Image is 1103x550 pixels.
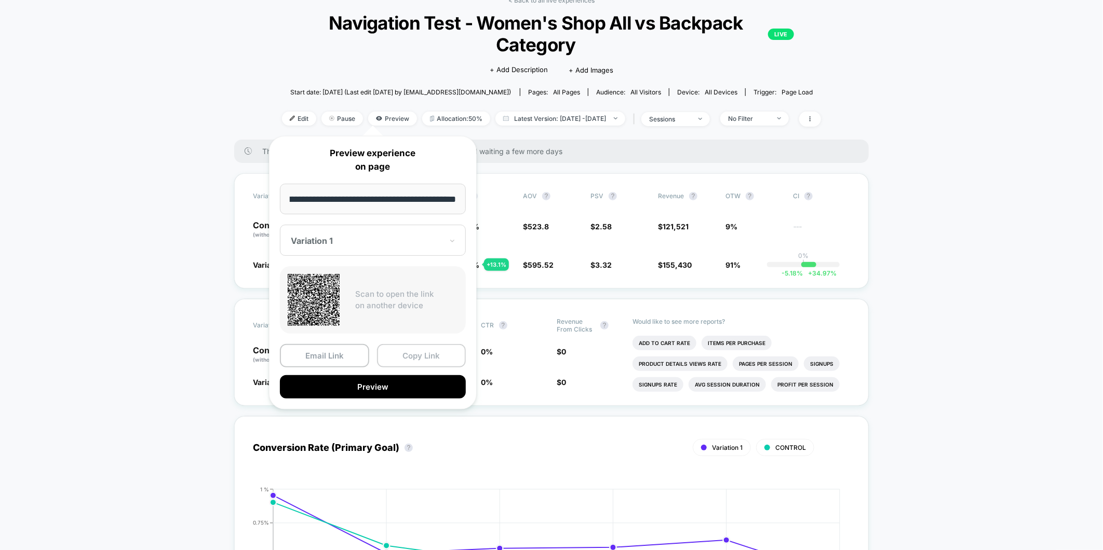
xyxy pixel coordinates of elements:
[689,377,766,392] li: Avg Session Duration
[630,88,661,96] span: All Visitors
[725,192,783,200] span: OTW
[422,112,490,126] span: Allocation: 50%
[804,192,813,200] button: ?
[329,116,334,121] img: end
[561,347,566,356] span: 0
[712,444,743,451] span: Variation 1
[523,192,537,200] span: AOV
[804,356,840,371] li: Signups
[633,318,850,325] p: Would like to see more reports?
[733,356,799,371] li: Pages Per Session
[253,356,300,363] span: (without changes)
[808,269,812,277] span: +
[253,192,310,200] span: Variation
[633,377,683,392] li: Signups Rate
[614,117,617,119] img: end
[793,192,850,200] span: CI
[754,88,813,96] div: Trigger:
[561,378,566,387] span: 0
[290,88,511,96] span: Start date: [DATE] (Last edit [DATE] by [EMAIL_ADDRESS][DOMAIN_NAME])
[590,192,603,200] span: PSV
[590,222,612,231] span: $
[481,347,493,356] span: 0 %
[490,65,548,75] span: + Add Description
[481,321,494,329] span: CTR
[590,260,612,269] span: $
[253,260,290,269] span: Variation 1
[377,344,466,367] button: Copy Link
[658,260,692,269] span: $
[600,321,609,329] button: ?
[595,222,612,231] span: 2.58
[528,88,580,96] div: Pages:
[663,260,692,269] span: 155,430
[557,318,595,333] span: Revenue From Clicks
[309,12,794,56] span: Navigation Test - Women's Shop All vs Backpack Category
[282,112,316,126] span: Edit
[528,260,554,269] span: 595.52
[253,378,290,387] span: Variation 1
[658,222,689,231] span: $
[705,88,737,96] span: all devices
[771,377,840,392] li: Profit Per Session
[557,378,566,387] span: $
[280,344,369,367] button: Email Link
[495,112,625,126] span: Latest Version: [DATE] - [DATE]
[782,88,813,96] span: Page Load
[777,117,781,119] img: end
[775,444,806,451] span: CONTROL
[499,321,507,329] button: ?
[768,29,794,40] p: LIVE
[609,192,617,200] button: ?
[802,259,804,267] p: |
[725,222,737,231] span: 9%
[253,519,269,526] tspan: 0.75%
[290,116,295,121] img: edit
[262,147,848,156] span: There are still no statistically significant results. We recommend waiting a few more days
[663,222,689,231] span: 121,521
[253,231,300,238] span: (without changes)
[793,224,850,239] span: ---
[649,115,691,123] div: sessions
[280,147,466,173] p: Preview experience on page
[689,192,697,200] button: ?
[523,222,549,231] span: $
[782,269,803,277] span: -5.18 %
[253,346,318,364] p: Control
[633,336,696,350] li: Add To Cart Rate
[253,221,310,239] p: Control
[798,252,809,259] p: 0%
[553,88,580,96] span: all pages
[528,222,549,231] span: 523.8
[702,336,772,350] li: Items Per Purchase
[484,258,509,271] div: + 13.1 %
[542,192,550,200] button: ?
[355,288,458,312] p: Scan to open the link on another device
[669,88,745,96] span: Device:
[746,192,754,200] button: ?
[430,116,434,121] img: rebalance
[557,347,566,356] span: $
[633,356,728,371] li: Product Details Views Rate
[321,112,363,126] span: Pause
[725,260,741,269] span: 91%
[630,112,641,127] span: |
[728,115,770,122] div: No Filter
[569,66,613,74] span: + Add Images
[658,192,684,200] span: Revenue
[280,375,466,398] button: Preview
[253,318,310,333] span: Variation
[481,378,493,387] span: 0 %
[503,116,509,121] img: calendar
[405,444,413,452] button: ?
[368,112,417,126] span: Preview
[260,486,269,492] tspan: 1 %
[803,269,837,277] span: 34.97 %
[595,260,612,269] span: 3.32
[698,118,702,120] img: end
[596,88,661,96] div: Audience:
[523,260,554,269] span: $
